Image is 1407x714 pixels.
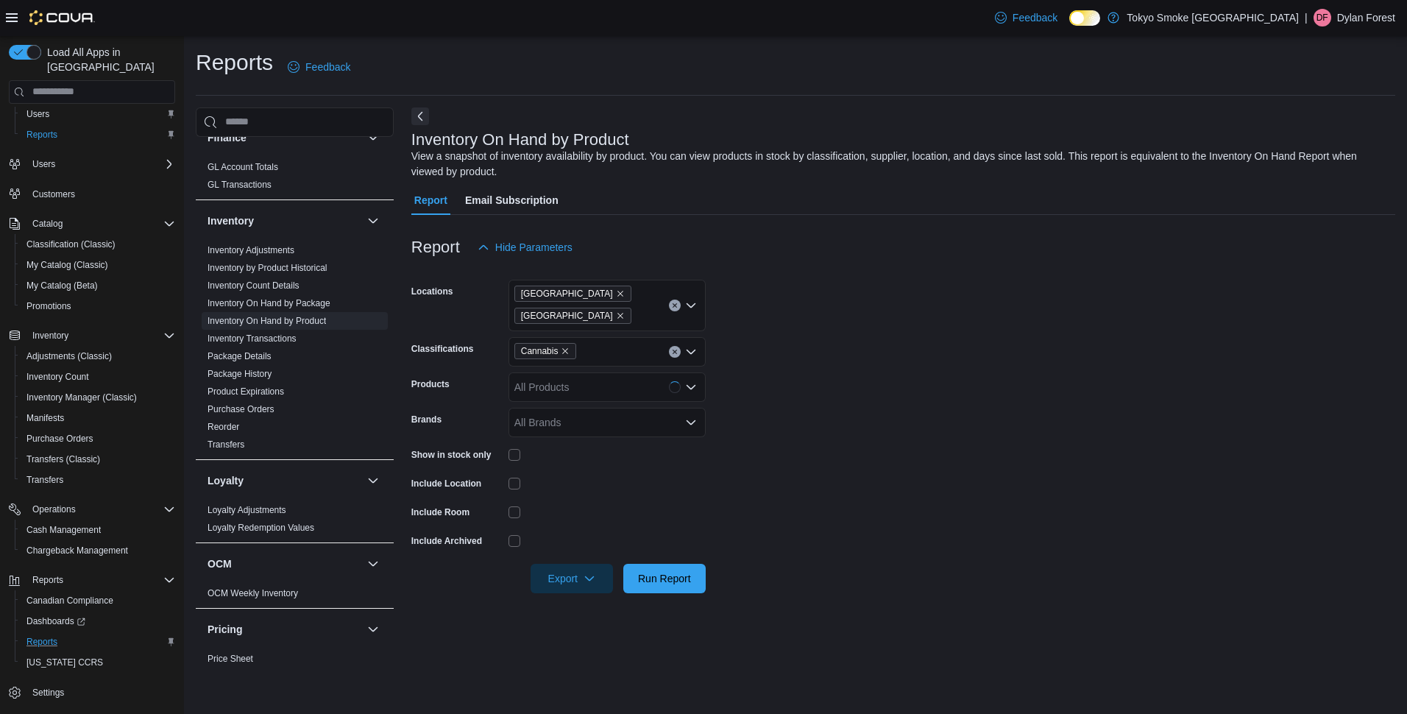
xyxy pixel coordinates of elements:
[26,571,175,589] span: Reports
[21,126,175,144] span: Reports
[208,473,244,488] h3: Loyalty
[364,129,382,146] button: Finance
[21,297,175,315] span: Promotions
[208,298,330,308] a: Inventory On Hand by Package
[26,501,82,518] button: Operations
[3,570,181,590] button: Reports
[414,185,447,215] span: Report
[495,240,573,255] span: Hide Parameters
[26,327,175,344] span: Inventory
[21,297,77,315] a: Promotions
[208,505,286,515] a: Loyalty Adjustments
[32,574,63,586] span: Reports
[669,346,681,358] button: Clear input
[411,149,1388,180] div: View a snapshot of inventory availability by product. You can view products in stock by classific...
[521,344,559,358] span: Cannabis
[26,412,64,424] span: Manifests
[26,501,175,518] span: Operations
[15,124,181,145] button: Reports
[616,289,625,298] button: Remove Manitoba from selection in this group
[364,621,382,638] button: Pricing
[1316,9,1328,26] span: DF
[282,52,356,82] a: Feedback
[26,238,116,250] span: Classification (Classic)
[26,327,74,344] button: Inventory
[208,297,330,309] span: Inventory On Hand by Package
[521,308,613,323] span: [GEOGRAPHIC_DATA]
[26,571,69,589] button: Reports
[15,346,181,367] button: Adjustments (Classic)
[411,107,429,125] button: Next
[26,215,68,233] button: Catalog
[208,386,284,397] a: Product Expirations
[26,392,137,403] span: Inventory Manager (Classic)
[514,286,631,302] span: Manitoba
[15,255,181,275] button: My Catalog (Classic)
[21,409,70,427] a: Manifests
[1013,10,1057,25] span: Feedback
[21,633,175,651] span: Reports
[1069,10,1100,26] input: Dark Mode
[3,499,181,520] button: Operations
[208,245,294,255] a: Inventory Adjustments
[196,48,273,77] h1: Reports
[411,286,453,297] label: Locations
[15,652,181,673] button: [US_STATE] CCRS
[208,556,361,571] button: OCM
[208,179,272,191] span: GL Transactions
[208,654,253,664] a: Price Sheet
[514,308,631,324] span: Saskatchewan
[1337,9,1395,26] p: Dylan Forest
[411,478,481,489] label: Include Location
[21,471,69,489] a: Transfers
[21,471,175,489] span: Transfers
[21,654,175,671] span: Washington CCRS
[208,369,272,379] a: Package History
[15,367,181,387] button: Inventory Count
[15,275,181,296] button: My Catalog (Beta)
[561,347,570,356] button: Remove Cannabis from selection in this group
[411,343,474,355] label: Classifications
[208,161,278,173] span: GL Account Totals
[26,683,175,701] span: Settings
[208,213,361,228] button: Inventory
[1127,9,1299,26] p: Tokyo Smoke [GEOGRAPHIC_DATA]
[15,540,181,561] button: Chargeback Management
[26,259,108,271] span: My Catalog (Classic)
[21,126,63,144] a: Reports
[21,105,175,123] span: Users
[21,612,91,630] a: Dashboards
[472,233,578,262] button: Hide Parameters
[669,300,681,311] button: Clear input
[21,105,55,123] a: Users
[208,422,239,432] a: Reorder
[21,236,175,253] span: Classification (Classic)
[411,131,629,149] h3: Inventory On Hand by Product
[3,682,181,703] button: Settings
[364,212,382,230] button: Inventory
[15,611,181,632] a: Dashboards
[208,316,326,326] a: Inventory On Hand by Product
[685,300,697,311] button: Open list of options
[21,654,109,671] a: [US_STATE] CCRS
[21,389,143,406] a: Inventory Manager (Classic)
[411,378,450,390] label: Products
[32,218,63,230] span: Catalog
[208,622,242,637] h3: Pricing
[21,277,175,294] span: My Catalog (Beta)
[208,587,298,599] span: OCM Weekly Inventory
[21,256,175,274] span: My Catalog (Classic)
[26,595,113,607] span: Canadian Compliance
[305,60,350,74] span: Feedback
[21,542,175,559] span: Chargeback Management
[26,453,100,465] span: Transfers (Classic)
[32,687,64,699] span: Settings
[26,433,93,445] span: Purchase Orders
[15,449,181,470] button: Transfers (Classic)
[26,615,85,627] span: Dashboards
[26,185,81,203] a: Customers
[364,472,382,489] button: Loyalty
[15,520,181,540] button: Cash Management
[685,417,697,428] button: Open list of options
